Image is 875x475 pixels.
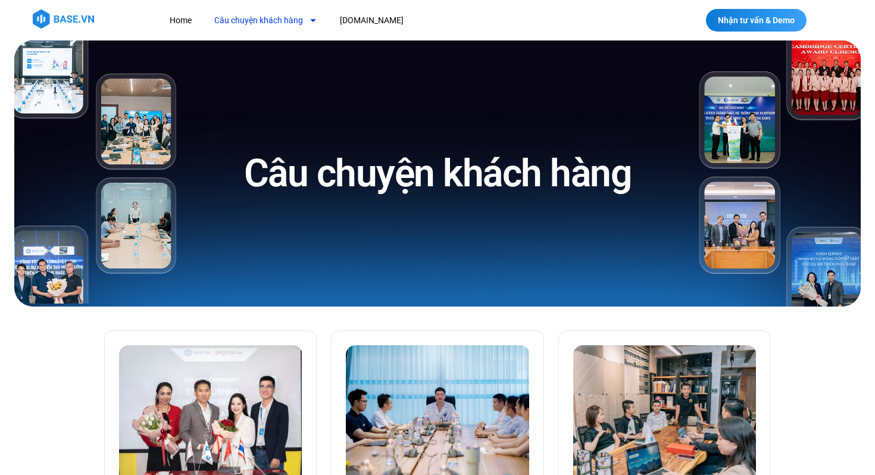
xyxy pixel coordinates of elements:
[205,10,326,32] a: Câu chuyện khách hàng
[718,16,795,24] span: Nhận tư vấn & Demo
[331,10,412,32] a: [DOMAIN_NAME]
[706,9,807,32] a: Nhận tư vấn & Demo
[244,149,632,198] h1: Câu chuyện khách hàng
[161,10,201,32] a: Home
[161,10,622,32] nav: Menu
